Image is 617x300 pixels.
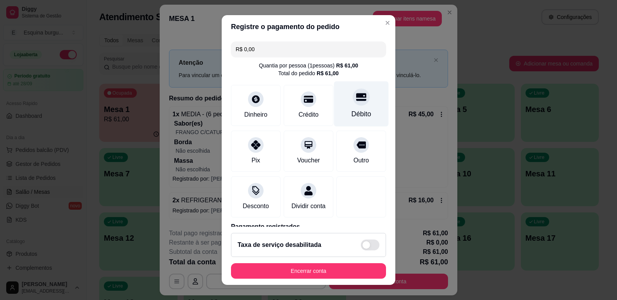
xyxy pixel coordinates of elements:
[231,263,386,279] button: Encerrar conta
[243,202,269,211] div: Desconto
[222,15,395,38] header: Registre o pagamento do pedido
[231,222,386,231] p: Pagamento registrados
[236,41,381,57] input: Ex.: hambúrguer de cordeiro
[278,69,339,77] div: Total do pedido
[353,156,369,165] div: Outro
[317,69,339,77] div: R$ 61,00
[352,109,371,119] div: Débito
[238,240,321,250] h2: Taxa de serviço desabilitada
[297,156,320,165] div: Voucher
[252,156,260,165] div: Pix
[298,110,319,119] div: Crédito
[259,62,358,69] div: Quantia por pessoa ( 1 pessoas)
[336,62,358,69] div: R$ 61,00
[291,202,326,211] div: Dividir conta
[381,17,394,29] button: Close
[244,110,267,119] div: Dinheiro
